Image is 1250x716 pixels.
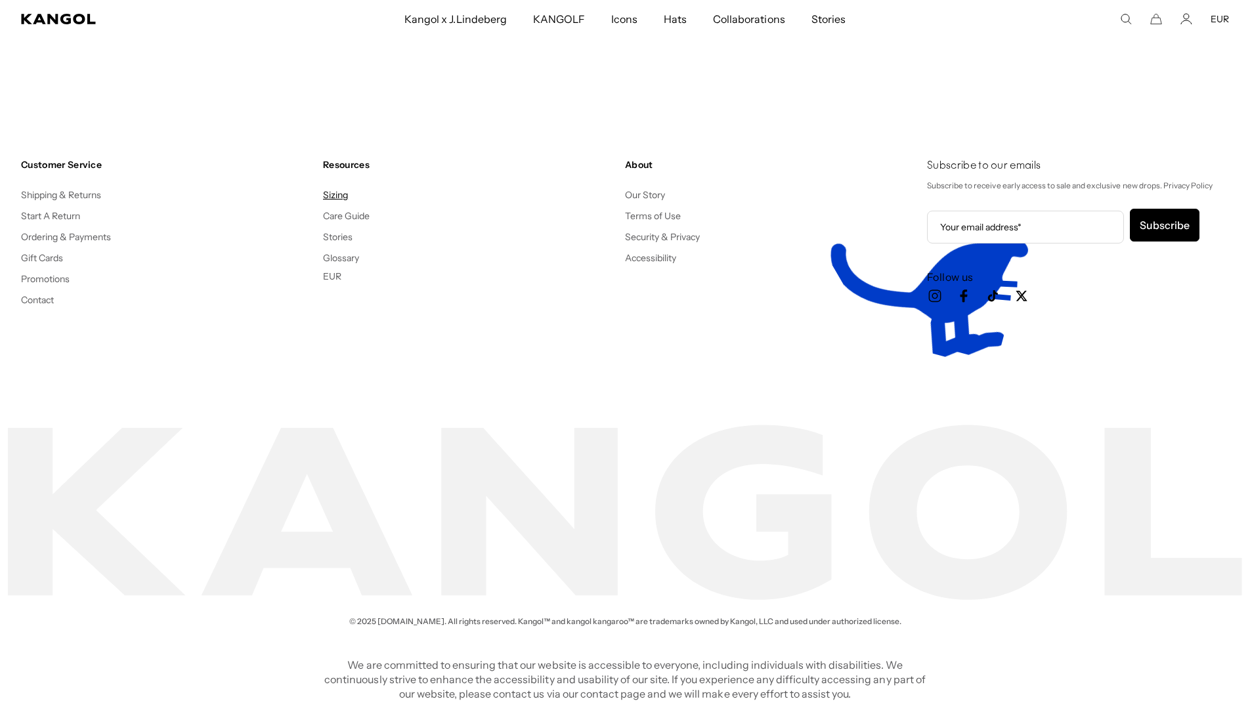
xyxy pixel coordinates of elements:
[1120,13,1132,25] summary: Search here
[625,210,681,222] a: Terms of Use
[625,159,916,171] h4: About
[323,270,341,282] button: EUR
[1150,13,1162,25] button: Cart
[625,189,665,201] a: Our Story
[21,231,112,243] a: Ordering & Payments
[625,252,676,264] a: Accessibility
[1130,209,1199,242] button: Subscribe
[927,179,1229,193] p: Subscribe to receive early access to sale and exclusive new drops. Privacy Policy
[323,252,359,264] a: Glossary
[927,270,1229,284] h3: Follow us
[625,231,700,243] a: Security & Privacy
[21,159,312,171] h4: Customer Service
[21,14,268,24] a: Kangol
[21,252,63,264] a: Gift Cards
[21,210,80,222] a: Start A Return
[21,189,102,201] a: Shipping & Returns
[320,658,930,701] p: We are committed to ensuring that our website is accessible to everyone, including individuals wi...
[21,273,70,285] a: Promotions
[323,189,348,201] a: Sizing
[1211,13,1229,25] button: EUR
[927,159,1229,173] h4: Subscribe to our emails
[1180,13,1192,25] a: Account
[21,294,54,306] a: Contact
[323,159,614,171] h4: Resources
[323,231,353,243] a: Stories
[323,210,370,222] a: Care Guide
